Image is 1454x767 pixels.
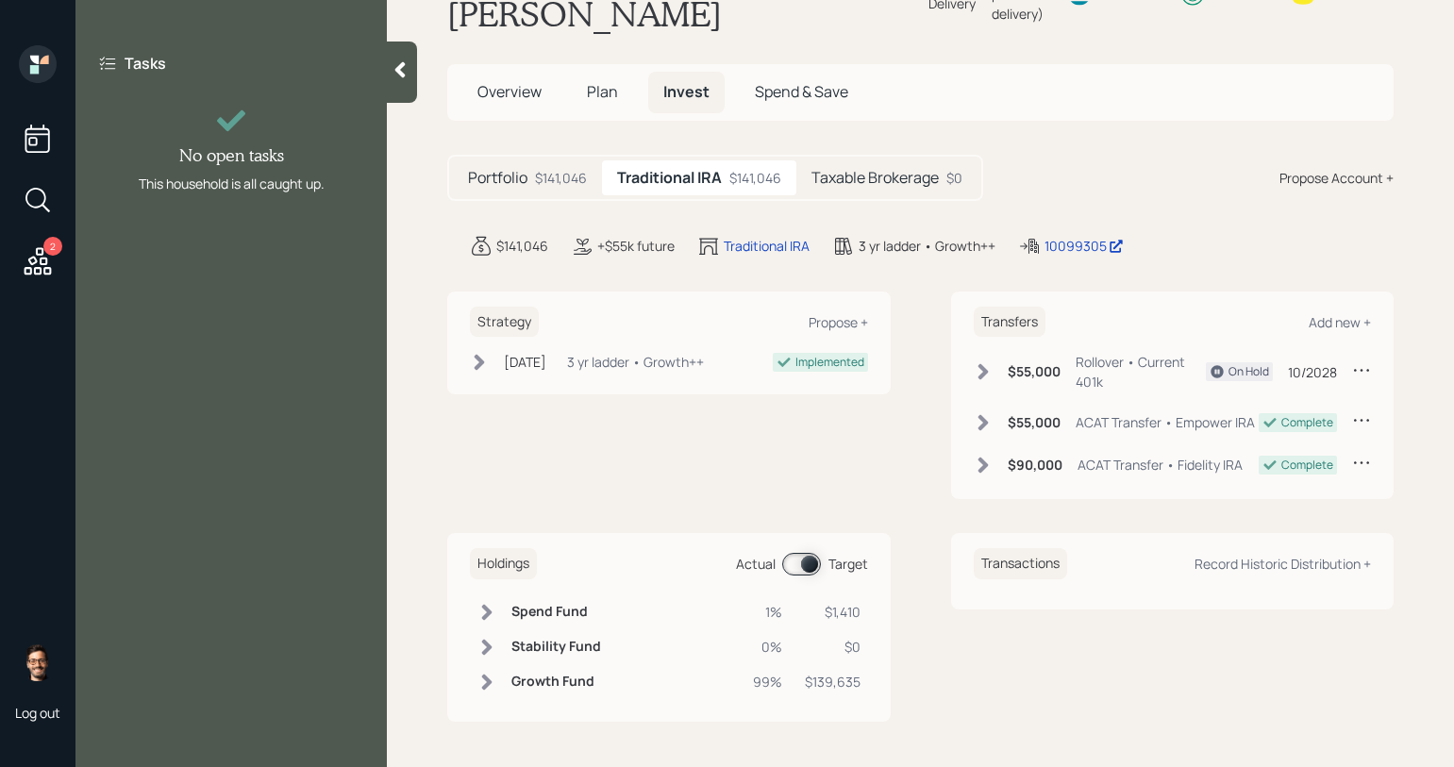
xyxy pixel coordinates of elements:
h6: Stability Fund [511,639,601,655]
div: On Hold [1228,363,1269,380]
div: [DATE] [504,352,546,372]
h6: Transfers [974,307,1045,338]
div: Propose + [809,313,868,331]
div: $141,046 [729,168,781,188]
div: Complete [1281,414,1333,431]
div: $141,046 [496,236,548,256]
span: Plan [587,81,618,102]
div: Implemented [795,354,864,371]
h6: $90,000 [1008,458,1062,474]
div: Actual [736,554,776,574]
div: Record Historic Distribution + [1195,555,1371,573]
label: Tasks [125,53,166,74]
h5: Taxable Brokerage [811,169,939,187]
div: +$55k future [597,236,675,256]
div: This household is all caught up. [139,174,325,193]
h5: Portfolio [468,169,527,187]
div: Complete [1281,457,1333,474]
div: ACAT Transfer • Empower IRA [1076,412,1255,432]
h6: Transactions [974,548,1067,579]
div: ACAT Transfer • Fidelity IRA [1078,455,1243,475]
h6: Strategy [470,307,539,338]
div: $0 [946,168,962,188]
div: 99% [753,672,782,692]
div: $1,410 [805,602,861,622]
div: 2 [43,237,62,256]
h5: Traditional IRA [617,169,722,187]
h4: No open tasks [179,145,284,166]
div: Add new + [1309,313,1371,331]
div: 3 yr ladder • Growth++ [567,352,704,372]
div: $139,635 [805,672,861,692]
div: $141,046 [535,168,587,188]
span: Spend & Save [755,81,848,102]
div: Propose Account + [1279,168,1394,188]
h6: Spend Fund [511,604,601,620]
img: sami-boghos-headshot.png [19,643,57,681]
div: Traditional IRA [724,236,810,256]
div: $0 [805,637,861,657]
div: 3 yr ladder • Growth++ [859,236,995,256]
div: 10/2028 [1288,362,1337,382]
h6: $55,000 [1008,364,1061,380]
div: 0% [753,637,782,657]
span: Overview [477,81,542,102]
h6: $55,000 [1008,415,1061,431]
div: 1% [753,602,782,622]
h6: Holdings [470,548,537,579]
div: Rollover • Current 401k [1076,352,1207,392]
div: Log out [15,704,60,722]
div: 10099305 [1045,236,1124,256]
h6: Growth Fund [511,674,601,690]
div: Target [828,554,868,574]
span: Invest [663,81,710,102]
